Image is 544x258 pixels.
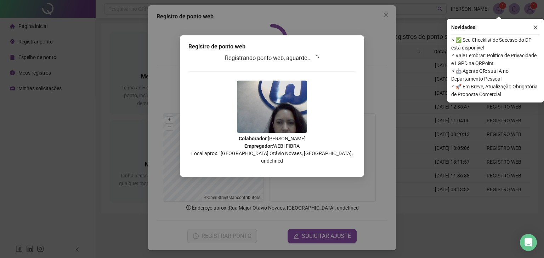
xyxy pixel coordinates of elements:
[188,135,356,165] p: : [PERSON_NAME] : WEBI FIBRA Local aprox.: [GEOGRAPHIC_DATA] Otávio Novaes, [GEOGRAPHIC_DATA], un...
[239,136,267,141] strong: Colaborador
[451,83,540,98] span: ⚬ 🚀 Em Breve, Atualização Obrigatória de Proposta Comercial
[244,143,272,149] strong: Empregador
[533,25,538,30] span: close
[188,54,356,63] h3: Registrando ponto web, aguarde...
[451,23,477,31] span: Novidades !
[451,67,540,83] span: ⚬ 🤖 Agente QR: sua IA no Departamento Pessoal
[451,36,540,52] span: ⚬ ✅ Seu Checklist de Sucesso do DP está disponível
[188,42,356,51] div: Registro de ponto web
[520,234,537,251] div: Open Intercom Messenger
[313,54,319,61] span: loading
[237,81,307,133] img: Z
[451,52,540,67] span: ⚬ Vale Lembrar: Política de Privacidade e LGPD na QRPoint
